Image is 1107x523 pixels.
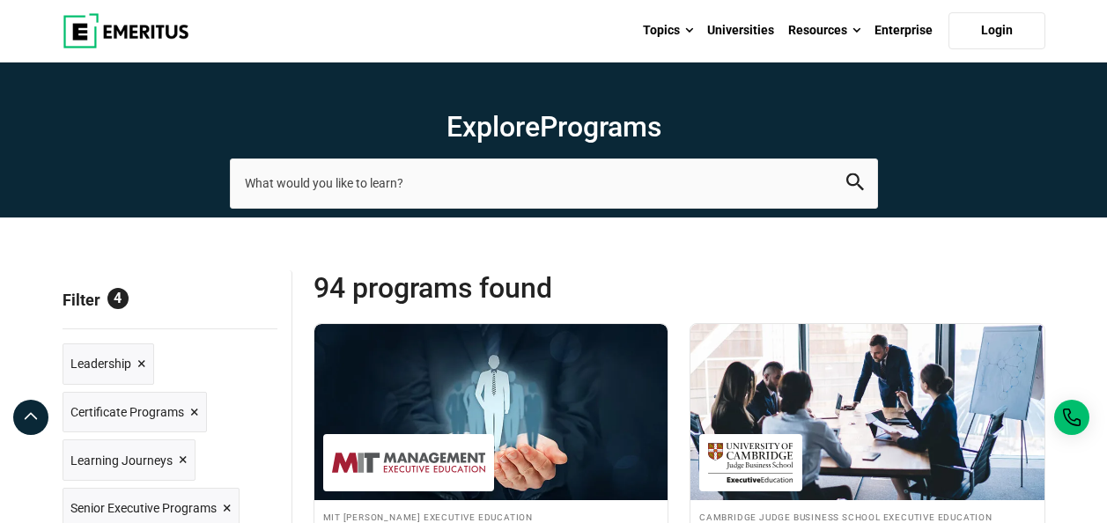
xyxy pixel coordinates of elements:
[846,173,864,194] button: search
[107,288,129,309] span: 4
[948,12,1045,49] a: Login
[332,443,485,482] img: MIT Sloan Executive Education
[63,392,207,433] a: Certificate Programs ×
[70,354,131,373] span: Leadership
[63,439,196,481] a: Learning Journeys ×
[314,270,680,306] span: 94 Programs found
[846,178,864,195] a: search
[179,447,188,473] span: ×
[708,443,793,482] img: Cambridge Judge Business School Executive Education
[540,110,661,144] span: Programs
[230,109,878,144] h1: Explore
[223,291,277,313] a: Reset all
[70,498,217,518] span: Senior Executive Programs
[314,324,668,500] img: Leading Organizations and Change | Online Leadership Course
[63,343,154,385] a: Leadership ×
[70,451,173,470] span: Learning Journeys
[230,158,878,208] input: search-page
[70,402,184,422] span: Certificate Programs
[63,270,277,328] p: Filter
[137,351,146,377] span: ×
[690,324,1044,500] img: Strategic Thinking for the CXO | Online Leadership Course
[190,400,199,425] span: ×
[223,496,232,521] span: ×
